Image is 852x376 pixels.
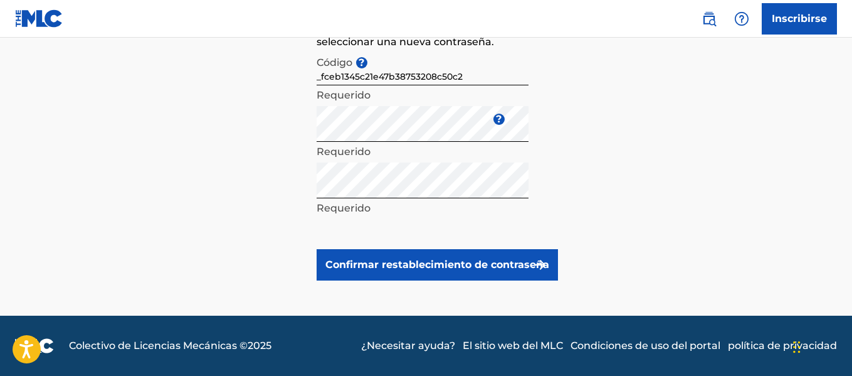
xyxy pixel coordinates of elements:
font: Inscribirse [772,13,827,24]
img: f7272a7cc735f4ea7f67.svg [533,257,548,272]
a: ¿Necesitar ayuda? [361,338,455,353]
font: El sitio web del MLC [463,340,563,352]
font: ¿Necesitar ayuda? [361,340,455,352]
a: El sitio web del MLC [463,338,563,353]
img: Logotipo del MLC [15,9,63,28]
a: política de privacidad [728,338,837,353]
font: ? [359,56,364,68]
div: Arrastrar [793,328,801,366]
button: Confirmar restablecimiento de contraseña [317,249,558,281]
img: buscar [702,11,717,26]
iframe: Widget de chat [789,316,852,376]
font: Colectivo de Licencias Mecánicas © [69,340,248,352]
font: Confirmar restablecimiento de contraseña [325,259,549,271]
img: ayuda [734,11,749,26]
img: logo [15,338,54,353]
font: Requerido [317,89,371,101]
font: Condiciones de uso del portal [571,340,720,352]
font: Requerido [317,146,371,158]
a: Condiciones de uso del portal [571,338,720,353]
font: Requerido [317,202,371,214]
font: política de privacidad [728,340,837,352]
a: Búsqueda pública [697,6,722,31]
div: Ayuda [729,6,754,31]
a: Inscribirse [762,3,837,35]
font: ? [496,113,502,125]
font: 2025 [248,340,271,352]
